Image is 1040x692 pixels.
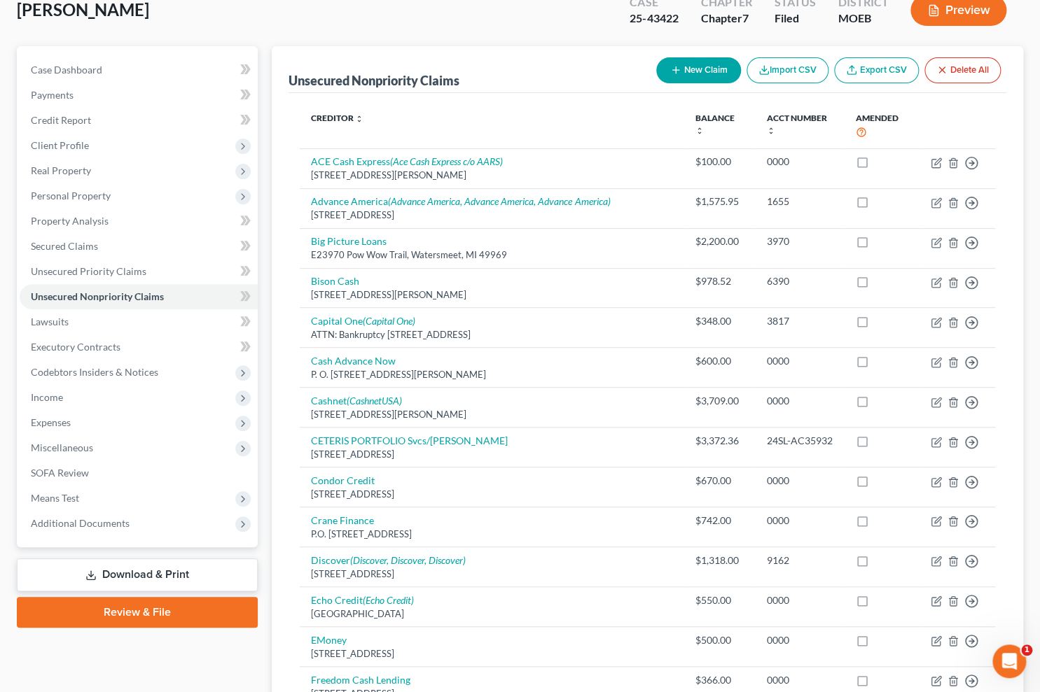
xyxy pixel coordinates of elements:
[17,597,258,628] a: Review & File
[31,290,164,302] span: Unsecured Nonpriority Claims
[31,89,74,101] span: Payments
[289,72,459,89] div: Unsecured Nonpriority Claims
[311,368,673,381] div: P. O. [STREET_ADDRESS][PERSON_NAME]
[766,127,775,135] i: unfold_more
[31,442,93,453] span: Miscellaneous
[20,209,258,234] a: Property Analysis
[311,408,673,421] div: [STREET_ADDRESS][PERSON_NAME]
[695,195,744,209] div: $1,575.95
[311,514,374,526] a: Crane Finance
[766,354,833,368] div: 0000
[311,315,415,327] a: Capital One(Capital One)
[311,275,359,287] a: Bison Cash
[355,115,363,123] i: unfold_more
[311,647,673,661] div: [STREET_ADDRESS]
[31,215,109,227] span: Property Analysis
[31,416,71,428] span: Expenses
[31,366,158,378] span: Codebtors Insiders & Notices
[766,155,833,169] div: 0000
[695,127,704,135] i: unfold_more
[31,467,89,479] span: SOFA Review
[766,394,833,408] div: 0000
[311,328,673,341] div: ATTN: Bankruptcy [STREET_ADDRESS]
[363,594,414,606] i: (Echo Credit)
[388,195,610,207] i: (Advance America, Advance America, Advance America)
[20,57,258,83] a: Case Dashboard
[774,10,815,27] div: Filed
[311,634,347,646] a: EMoney
[311,355,396,367] a: Cash Advance Now
[311,169,673,182] div: [STREET_ADDRESS][PERSON_NAME]
[695,553,744,567] div: $1,318.00
[695,514,744,528] div: $742.00
[924,57,1001,83] button: Delete All
[656,57,741,83] button: New Claim
[838,10,888,27] div: MOEB
[700,10,751,27] div: Chapter
[311,195,610,207] a: Advance America(Advance America, Advance America, Advance America)
[20,108,258,133] a: Credit Report
[695,673,744,687] div: $366.00
[311,448,673,461] div: [STREET_ADDRESS]
[31,341,120,353] span: Executory Contracts
[311,235,387,247] a: Big Picture Loans
[695,434,744,448] div: $3,372.36
[311,567,673,581] div: [STREET_ADDRESS]
[31,492,79,504] span: Means Test
[766,234,833,248] div: 3970
[31,164,91,176] span: Real Property
[347,395,402,407] i: (CashnetUSA)
[766,673,833,687] div: 0000
[31,391,63,403] span: Income
[31,265,146,277] span: Unsecured Priority Claims
[311,607,673,621] div: [GEOGRAPHIC_DATA]
[20,309,258,334] a: Lawsuits
[766,593,833,607] div: 0000
[766,474,833,488] div: 0000
[20,259,258,284] a: Unsecured Priority Claims
[695,633,744,647] div: $500.00
[766,195,833,209] div: 1655
[31,190,111,202] span: Personal Property
[311,155,503,167] a: ACE Cash Express(Ace Cash Express c/o AARS)
[31,517,130,529] span: Additional Documents
[311,554,466,566] a: Discover(Discover, Discover, Discover)
[766,113,826,135] a: Acct Number unfold_more
[695,113,735,135] a: Balance unfold_more
[311,474,375,486] a: Condor Credit
[695,155,744,169] div: $100.00
[311,528,673,541] div: P.O. [STREET_ADDRESS]
[31,139,89,151] span: Client Profile
[845,104,920,148] th: Amended
[20,460,258,486] a: SOFA Review
[766,314,833,328] div: 3817
[20,284,258,309] a: Unsecured Nonpriority Claims
[20,234,258,259] a: Secured Claims
[695,474,744,488] div: $670.00
[31,114,91,126] span: Credit Report
[695,354,744,368] div: $600.00
[31,316,69,327] span: Lawsuits
[311,488,673,501] div: [STREET_ADDRESS]
[1021,644,1032,656] span: 1
[742,11,748,24] span: 7
[992,644,1026,678] iframe: Intercom live chat
[20,334,258,360] a: Executory Contracts
[311,248,673,262] div: E23970 Pow Wow Trail, Watersmeet, MI 49969
[311,674,410,686] a: Freedom Cash Lending
[311,113,363,123] a: Creditor unfold_more
[766,434,833,448] div: 24SL-AC35932
[20,83,258,108] a: Payments
[31,240,98,252] span: Secured Claims
[311,435,508,446] a: CETERIS PORTFOLIO Svcs/[PERSON_NAME]
[766,274,833,288] div: 6390
[766,633,833,647] div: 0000
[834,57,919,83] a: Export CSV
[311,209,673,222] div: [STREET_ADDRESS]
[695,274,744,288] div: $978.52
[311,594,414,606] a: Echo Credit(Echo Credit)
[630,10,678,27] div: 25-43422
[695,394,744,408] div: $3,709.00
[31,64,102,76] span: Case Dashboard
[747,57,828,83] button: Import CSV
